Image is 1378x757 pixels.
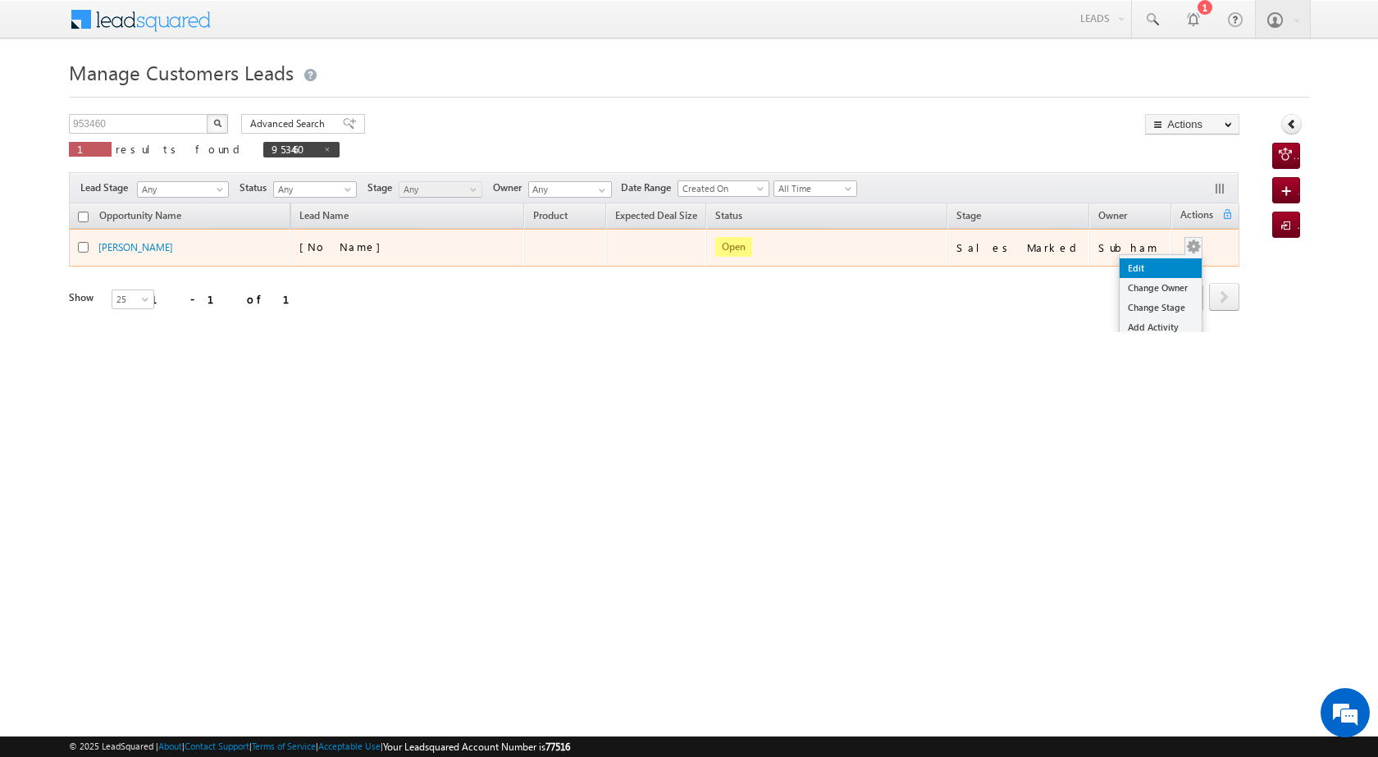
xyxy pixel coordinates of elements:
a: Expected Deal Size [607,207,705,228]
div: Minimize live chat window [269,8,308,48]
span: next [1209,283,1239,311]
em: Start Chat [223,505,298,527]
span: Advanced Search [250,116,330,131]
textarea: Type your message and hit 'Enter' [21,152,299,491]
span: Manage Customers Leads [69,59,294,85]
span: Lead Name [291,207,357,228]
div: Subham [1098,240,1164,255]
a: [PERSON_NAME] [98,241,173,253]
a: About [158,741,182,751]
img: Search [213,119,221,127]
span: Your Leadsquared Account Number is [383,741,570,753]
div: Show [69,290,98,305]
span: results found [116,142,246,156]
a: Acceptable Use [318,741,381,751]
span: All Time [774,181,852,196]
a: 25 [112,290,154,309]
a: Created On [678,180,769,197]
a: All Time [773,180,857,197]
span: [No Name] [299,239,389,253]
span: Status [240,180,273,195]
span: 1 [77,142,103,156]
span: Owner [1098,209,1127,221]
span: Product [533,209,568,221]
img: d_60004797649_company_0_60004797649 [28,86,69,107]
span: Date Range [621,180,678,195]
div: Sales Marked [956,240,1083,255]
input: Type to Search [528,181,612,198]
span: Stage [956,209,981,221]
a: Terms of Service [252,741,316,751]
a: Any [273,181,357,198]
a: next [1209,285,1239,311]
span: Any [399,182,477,197]
span: 953460 [271,142,315,156]
a: Status [707,207,751,228]
span: Any [274,182,352,197]
span: Lead Stage [80,180,135,195]
a: Show All Items [590,182,610,198]
span: Any [138,182,223,197]
span: 77516 [545,741,570,753]
a: Any [399,181,482,198]
a: Add Activity [1120,317,1202,337]
span: Owner [493,180,528,195]
a: Change Owner [1120,278,1202,298]
span: Actions [1172,206,1221,227]
a: Stage [948,207,989,228]
input: Check all records [78,212,89,222]
a: Contact Support [185,741,249,751]
span: Open [715,237,752,257]
span: Expected Deal Size [615,209,697,221]
span: © 2025 LeadSquared | | | | | [69,739,570,755]
a: Edit [1120,258,1202,278]
span: 25 [112,292,156,307]
div: 1 - 1 of 1 [151,290,309,308]
span: Created On [678,181,764,196]
a: Any [137,181,229,198]
span: Opportunity Name [99,209,181,221]
a: Change Stage [1120,298,1202,317]
span: Stage [367,180,399,195]
a: Opportunity Name [91,207,189,228]
button: Actions [1145,114,1239,135]
div: Chat with us now [85,86,276,107]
